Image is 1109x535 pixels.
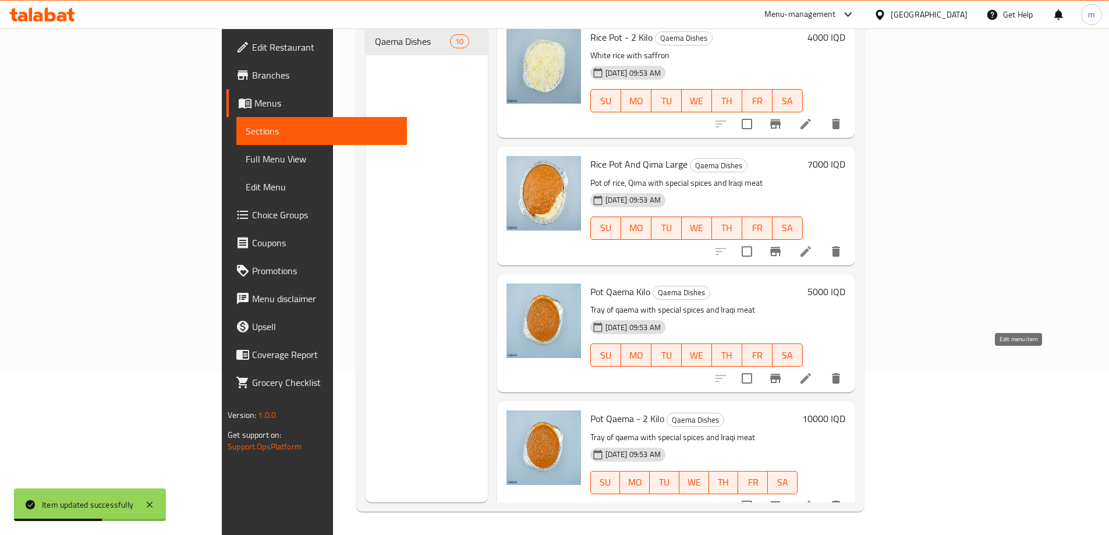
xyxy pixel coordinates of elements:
[506,284,581,358] img: Pot Qaema Kilo
[656,219,677,236] span: TU
[226,33,407,61] a: Edit Restaurant
[656,31,712,45] span: Qaema Dishes
[601,449,665,460] span: [DATE] 09:53 AM
[252,68,398,82] span: Branches
[742,343,773,367] button: FR
[596,93,616,109] span: SU
[822,364,850,392] button: delete
[667,413,724,427] div: Qaema Dishes
[1088,8,1095,21] span: m
[738,471,768,494] button: FR
[690,159,747,172] span: Qaema Dishes
[651,89,682,112] button: TU
[655,31,713,45] div: Qaema Dishes
[717,93,738,109] span: TH
[596,347,616,364] span: SU
[773,343,803,367] button: SA
[799,117,813,131] a: Edit menu item
[590,89,621,112] button: SU
[822,238,850,265] button: delete
[451,36,468,47] span: 10
[686,347,707,364] span: WE
[590,410,664,427] span: Pot Qaema - 2 Kilo
[651,217,682,240] button: TU
[601,194,665,206] span: [DATE] 09:53 AM
[252,348,398,362] span: Coverage Report
[252,264,398,278] span: Promotions
[252,320,398,334] span: Upsell
[252,375,398,389] span: Grocery Checklist
[714,474,734,491] span: TH
[742,217,773,240] button: FR
[735,112,759,136] span: Select to update
[596,219,616,236] span: SU
[650,471,679,494] button: TU
[656,347,677,364] span: TU
[651,343,682,367] button: TU
[366,23,488,60] nav: Menu sections
[620,471,650,494] button: MO
[601,322,665,333] span: [DATE] 09:53 AM
[246,152,398,166] span: Full Menu View
[226,369,407,396] a: Grocery Checklist
[506,29,581,104] img: Rice Pot - 2 Kilo
[717,219,738,236] span: TH
[761,364,789,392] button: Branch-specific-item
[761,238,789,265] button: Branch-specific-item
[590,343,621,367] button: SU
[686,93,707,109] span: WE
[773,474,793,491] span: SA
[768,471,798,494] button: SA
[773,217,803,240] button: SA
[590,303,803,317] p: Tray of qaema with special spices and Iraqi meat
[590,471,621,494] button: SU
[254,96,398,110] span: Menus
[822,492,850,520] button: delete
[717,347,738,364] span: TH
[773,89,803,112] button: SA
[654,474,675,491] span: TU
[226,61,407,89] a: Branches
[252,292,398,306] span: Menu disclaimer
[228,408,256,423] span: Version:
[375,34,451,48] span: Qaema Dishes
[450,34,469,48] div: items
[226,313,407,341] a: Upsell
[626,219,647,236] span: MO
[228,427,281,442] span: Get support on:
[246,180,398,194] span: Edit Menu
[226,257,407,285] a: Promotions
[653,286,710,299] span: Qaema Dishes
[252,236,398,250] span: Coupons
[506,156,581,231] img: Rice Pot And Qima Large
[735,239,759,264] span: Select to update
[777,347,798,364] span: SA
[366,27,488,55] div: Qaema Dishes10
[709,471,739,494] button: TH
[802,410,845,427] h6: 10000 IQD
[777,219,798,236] span: SA
[590,176,803,190] p: Pot of rice, Qima with special spices and Iraqi meat
[777,93,798,109] span: SA
[596,474,616,491] span: SU
[807,29,845,45] h6: 4000 IQD
[590,283,650,300] span: Pot Qaema Kilo
[807,156,845,172] h6: 7000 IQD
[747,219,768,236] span: FR
[228,439,302,454] a: Support.OpsPlatform
[258,408,276,423] span: 1.0.0
[236,173,407,201] a: Edit Menu
[252,208,398,222] span: Choice Groups
[601,68,665,79] span: [DATE] 09:53 AM
[799,245,813,258] a: Edit menu item
[626,93,647,109] span: MO
[226,201,407,229] a: Choice Groups
[590,29,653,46] span: Rice Pot - 2 Kilo
[686,219,707,236] span: WE
[621,89,651,112] button: MO
[712,343,742,367] button: TH
[761,492,789,520] button: Branch-specific-item
[226,229,407,257] a: Coupons
[822,110,850,138] button: delete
